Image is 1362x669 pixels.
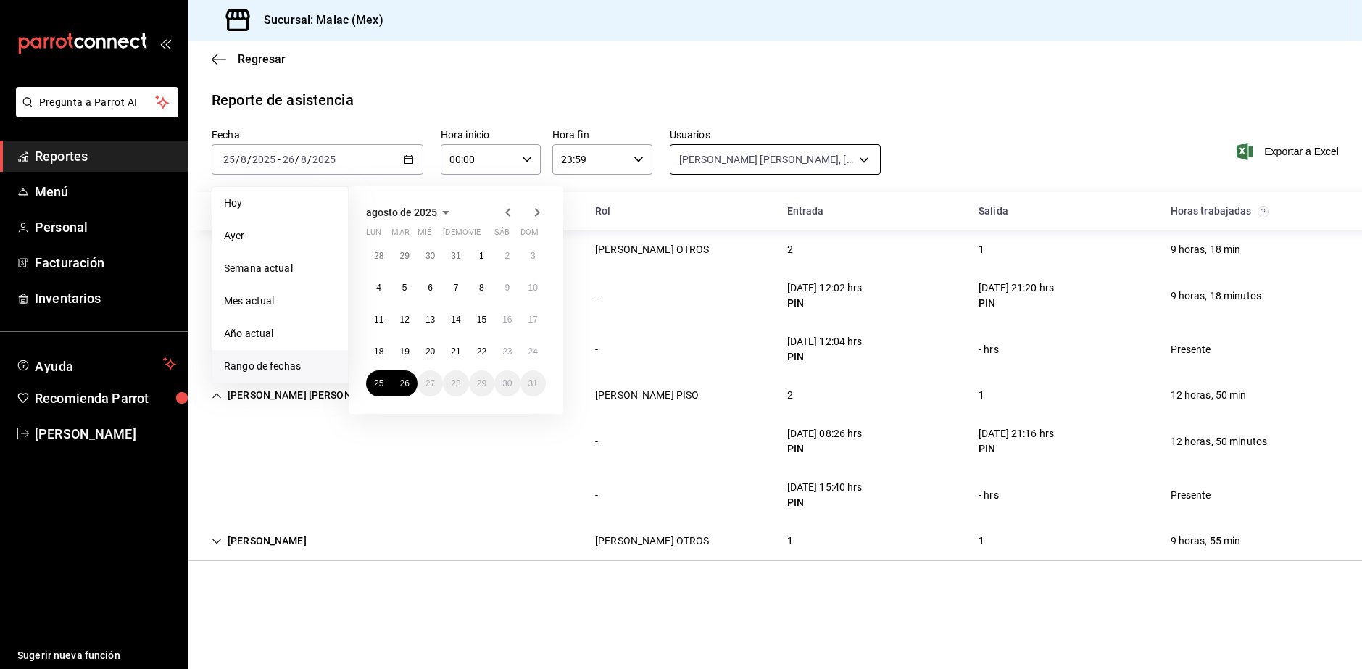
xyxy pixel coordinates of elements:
div: Cell [776,528,805,554]
abbr: 16 de agosto de 2025 [502,315,512,325]
button: 27 de agosto de 2025 [418,370,443,396]
div: Row [188,468,1362,522]
input: ---- [312,154,336,165]
abbr: 3 de agosto de 2025 [531,251,536,261]
div: Cell [967,275,1066,317]
div: PIN [979,441,1054,457]
abbr: 12 de agosto de 2025 [399,315,409,325]
button: 10 de agosto de 2025 [520,275,546,301]
input: -- [282,154,295,165]
span: Semana actual [224,261,336,276]
button: 29 de julio de 2025 [391,243,417,269]
span: Personal [35,217,176,237]
div: Cell [200,236,399,263]
label: Fecha [212,130,423,140]
button: 9 de agosto de 2025 [494,275,520,301]
button: 25 de agosto de 2025 [366,370,391,396]
span: Facturación [35,253,176,273]
abbr: miércoles [418,228,431,243]
button: 28 de agosto de 2025 [443,370,468,396]
button: Exportar a Excel [1239,143,1339,160]
button: 29 de agosto de 2025 [469,370,494,396]
div: Cell [776,382,805,409]
abbr: 28 de agosto de 2025 [451,378,460,388]
span: Sugerir nueva función [17,648,176,663]
button: 15 de agosto de 2025 [469,307,494,333]
button: Regresar [212,52,286,66]
abbr: 10 de agosto de 2025 [528,283,538,293]
button: 11 de agosto de 2025 [366,307,391,333]
label: Hora inicio [441,130,541,140]
abbr: 30 de agosto de 2025 [502,378,512,388]
abbr: 9 de agosto de 2025 [504,283,510,293]
div: Row [188,522,1362,561]
abbr: 13 de agosto de 2025 [425,315,435,325]
div: Cell [1159,382,1258,409]
span: Regresar [238,52,286,66]
span: / [247,154,252,165]
button: 8 de agosto de 2025 [469,275,494,301]
div: [PERSON_NAME] PISO [595,388,699,403]
div: Row [188,376,1362,415]
button: 16 de agosto de 2025 [494,307,520,333]
abbr: 17 de agosto de 2025 [528,315,538,325]
div: - hrs [979,488,999,503]
abbr: 4 de agosto de 2025 [376,283,381,293]
abbr: sábado [494,228,510,243]
abbr: domingo [520,228,539,243]
span: Recomienda Parrot [35,388,176,408]
div: HeadCell [967,198,1159,225]
div: Row [188,230,1362,269]
span: Pregunta a Parrot AI [39,95,156,110]
div: Cell [967,336,1010,363]
div: [DATE] 15:40 hrs [787,480,863,495]
div: PIN [979,296,1054,311]
input: ---- [252,154,276,165]
div: [PERSON_NAME] OTROS [595,242,710,257]
button: 30 de julio de 2025 [418,243,443,269]
div: Cell [776,275,874,317]
button: 2 de agosto de 2025 [494,243,520,269]
input: -- [240,154,247,165]
abbr: martes [391,228,409,243]
div: Cell [584,382,710,409]
button: 31 de agosto de 2025 [520,370,546,396]
div: Cell [1159,482,1223,509]
abbr: 20 de agosto de 2025 [425,346,435,357]
div: Cell [200,290,223,302]
div: Cell [200,489,223,501]
abbr: 23 de agosto de 2025 [502,346,512,357]
abbr: 18 de agosto de 2025 [374,346,383,357]
span: [PERSON_NAME] [35,424,176,444]
button: 28 de julio de 2025 [366,243,391,269]
button: 6 de agosto de 2025 [418,275,443,301]
div: Cell [584,236,721,263]
div: PIN [787,441,863,457]
div: HeadCell [200,198,584,225]
div: Row [188,323,1362,376]
div: Head [188,192,1362,230]
div: Container [188,192,1362,561]
abbr: 22 de agosto de 2025 [477,346,486,357]
abbr: 29 de julio de 2025 [399,251,409,261]
span: Año actual [224,326,336,341]
abbr: jueves [443,228,528,243]
button: 23 de agosto de 2025 [494,338,520,365]
span: agosto de 2025 [366,207,437,218]
div: HeadCell [776,198,968,225]
div: Cell [967,482,1010,509]
label: Usuarios [670,130,881,140]
div: Cell [584,428,610,455]
abbr: 21 de agosto de 2025 [451,346,460,357]
div: [DATE] 12:02 hrs [787,281,863,296]
div: Cell [776,328,874,370]
button: open_drawer_menu [159,38,171,49]
div: Cell [967,382,996,409]
span: Mes actual [224,294,336,309]
abbr: 27 de agosto de 2025 [425,378,435,388]
div: Cell [200,382,399,409]
abbr: viernes [469,228,481,243]
div: Cell [200,344,223,355]
span: Hoy [224,196,336,211]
